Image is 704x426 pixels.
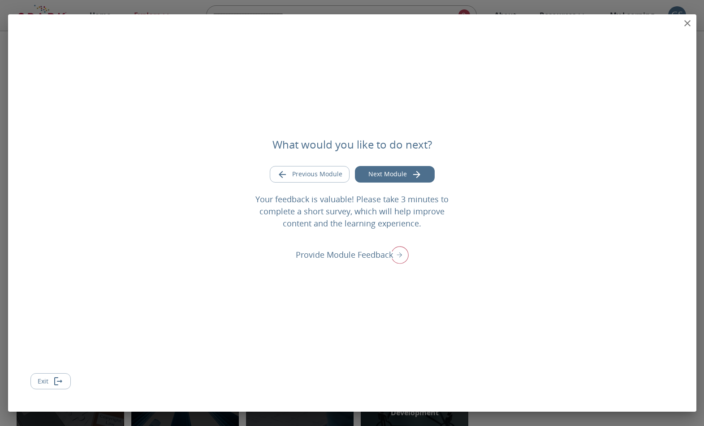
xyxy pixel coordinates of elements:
[355,166,435,183] button: Go to next module
[296,249,393,261] p: Provide Module Feedback
[30,373,71,390] button: Exit module
[386,243,409,266] img: right arrow
[296,243,409,266] div: Provide Module Feedback
[270,166,350,183] button: Go to previous module
[272,137,432,152] h5: What would you like to do next?
[249,193,455,230] p: Your feedback is valuable! Please take 3 minutes to complete a short survey, which will help impr...
[678,14,696,32] button: close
